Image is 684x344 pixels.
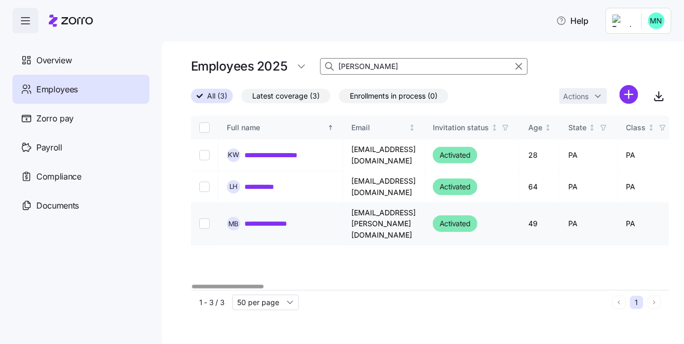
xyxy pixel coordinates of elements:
a: Overview [12,46,149,75]
td: 64 [520,171,560,203]
div: Age [528,122,542,133]
img: b0ee0d05d7ad5b312d7e0d752ccfd4ca [648,12,665,29]
div: Email [351,122,407,133]
span: Documents [36,199,79,212]
td: 28 [520,140,560,171]
button: Help [548,10,597,31]
span: Enrollments in process (0) [350,89,437,103]
td: PA [618,203,677,245]
div: Invitation status [433,122,489,133]
th: StateNot sorted [560,116,618,140]
span: M B [228,221,239,227]
a: Zorro pay [12,104,149,133]
input: Select record 3 [199,218,210,229]
span: All (3) [207,89,227,103]
span: Latest coverage (3) [252,89,320,103]
div: Class [626,122,646,133]
td: [EMAIL_ADDRESS][PERSON_NAME][DOMAIN_NAME] [343,203,425,245]
td: PA [618,171,677,203]
button: Actions [559,88,607,104]
th: ClassNot sorted [618,116,677,140]
span: Activated [440,217,471,230]
div: Not sorted [408,124,416,131]
a: Documents [12,191,149,220]
input: Select all records [199,122,210,133]
input: Select record 1 [199,150,210,160]
th: Full nameSorted ascending [218,116,343,140]
th: EmailNot sorted [343,116,425,140]
span: 1 - 3 / 3 [199,297,224,308]
h1: Employees 2025 [191,58,287,74]
a: Payroll [12,133,149,162]
th: AgeNot sorted [520,116,560,140]
svg: add icon [620,85,638,104]
img: Employer logo [612,15,633,27]
div: Not sorted [589,124,596,131]
td: PA [618,140,677,171]
span: Zorro pay [36,112,74,125]
td: PA [560,140,618,171]
span: Activated [440,149,471,161]
td: PA [560,171,618,203]
span: Employees [36,83,78,96]
span: Actions [564,93,589,100]
td: [EMAIL_ADDRESS][DOMAIN_NAME] [343,140,425,171]
button: Next page [648,296,661,309]
a: Compliance [12,162,149,191]
td: 49 [520,203,560,245]
div: Not sorted [544,124,552,131]
button: 1 [630,296,644,309]
span: K W [228,152,239,158]
span: Payroll [36,141,62,154]
div: Not sorted [648,124,655,131]
th: Invitation statusNot sorted [425,116,520,140]
input: Select record 2 [199,182,210,192]
td: [EMAIL_ADDRESS][DOMAIN_NAME] [343,171,425,203]
span: L H [229,183,238,190]
div: Full name [227,122,325,133]
span: Activated [440,181,471,193]
span: Compliance [36,170,81,183]
button: Previous page [612,296,626,309]
div: Not sorted [491,124,498,131]
input: Search employees [320,58,528,75]
span: Overview [36,54,72,67]
div: Sorted ascending [327,124,334,131]
span: Help [556,15,589,27]
div: State [569,122,587,133]
a: Employees [12,75,149,104]
td: PA [560,203,618,245]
